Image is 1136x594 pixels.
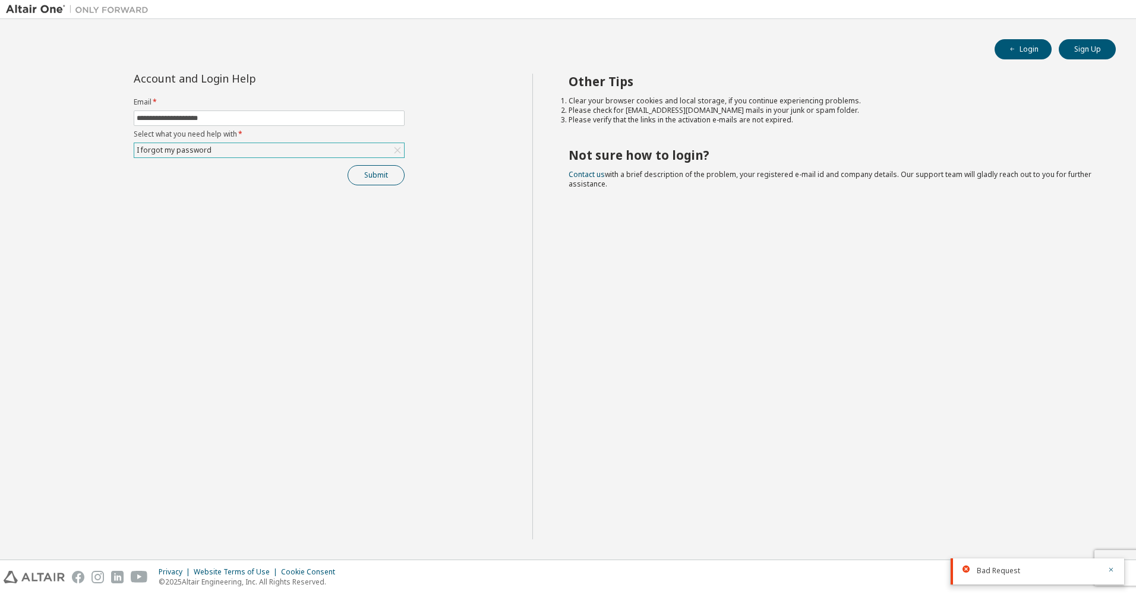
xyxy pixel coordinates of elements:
img: youtube.svg [131,571,148,583]
button: Login [995,39,1052,59]
button: Sign Up [1059,39,1116,59]
img: Altair One [6,4,154,15]
label: Email [134,97,405,107]
li: Clear your browser cookies and local storage, if you continue experiencing problems. [569,96,1095,106]
h2: Other Tips [569,74,1095,89]
img: instagram.svg [91,571,104,583]
div: I forgot my password [134,143,404,157]
li: Please verify that the links in the activation e-mails are not expired. [569,115,1095,125]
a: Contact us [569,169,605,179]
img: altair_logo.svg [4,571,65,583]
button: Submit [348,165,405,185]
label: Select what you need help with [134,129,405,139]
img: facebook.svg [72,571,84,583]
p: © 2025 Altair Engineering, Inc. All Rights Reserved. [159,577,342,587]
div: Website Terms of Use [194,567,281,577]
div: I forgot my password [135,144,213,157]
h2: Not sure how to login? [569,147,1095,163]
span: Bad Request [977,566,1020,576]
div: Privacy [159,567,194,577]
span: with a brief description of the problem, your registered e-mail id and company details. Our suppo... [569,169,1091,189]
div: Account and Login Help [134,74,351,83]
li: Please check for [EMAIL_ADDRESS][DOMAIN_NAME] mails in your junk or spam folder. [569,106,1095,115]
div: Cookie Consent [281,567,342,577]
img: linkedin.svg [111,571,124,583]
